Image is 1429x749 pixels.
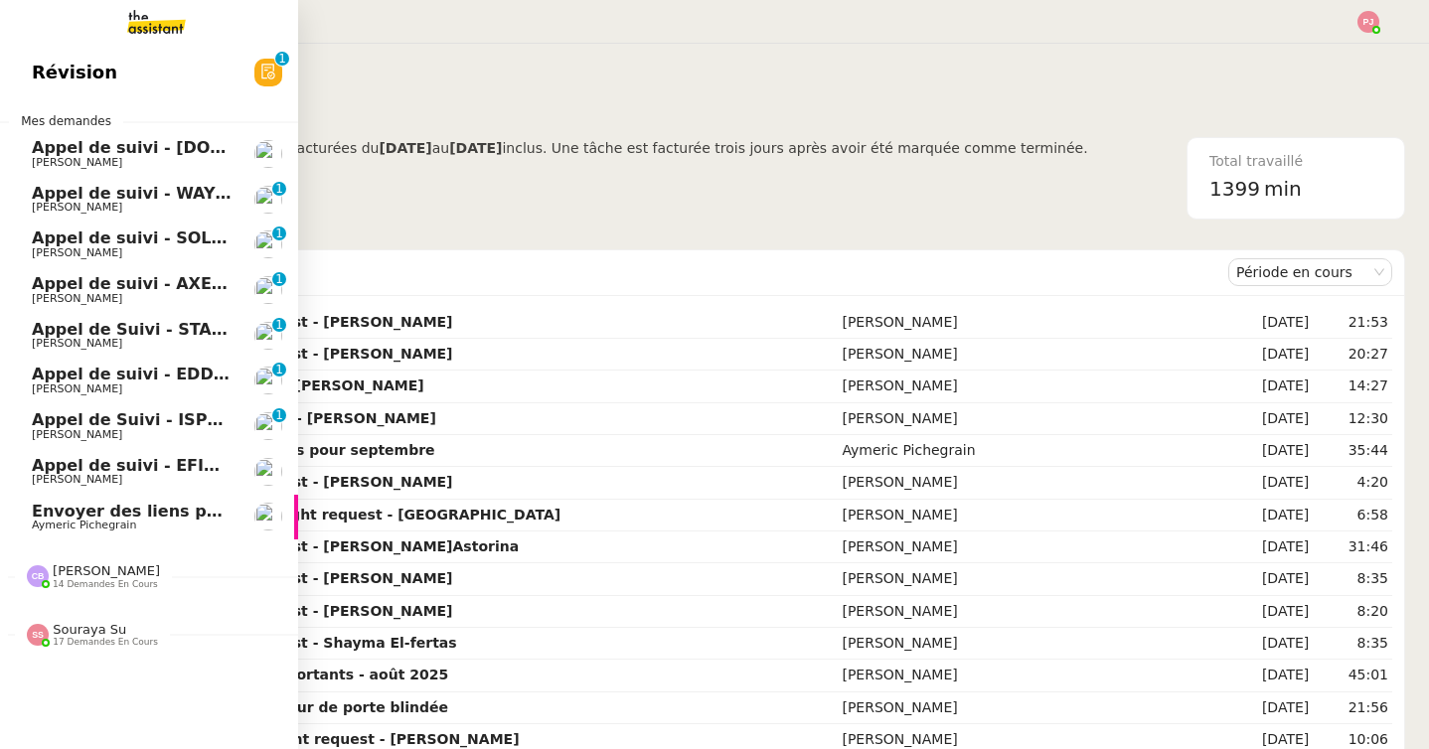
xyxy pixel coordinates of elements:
td: 45:01 [1313,660,1392,691]
td: [PERSON_NAME] [838,467,1236,499]
td: [PERSON_NAME] [838,339,1236,371]
td: 12:30 [1313,403,1392,435]
td: [DATE] [1236,500,1313,531]
span: [PERSON_NAME] [53,563,160,578]
span: au [432,140,449,156]
span: [PERSON_NAME] [32,428,122,441]
td: 31:46 [1313,531,1392,563]
span: inclus. Une tâche est facturée trois jours après avoir été marquée comme terminée. [502,140,1087,156]
td: [PERSON_NAME] [838,692,1236,724]
td: 8:20 [1313,596,1392,628]
td: [DATE] [1236,596,1313,628]
span: Appel de suivi - AXEL GESTION - [PERSON_NAME] [32,274,472,293]
span: [PERSON_NAME] [32,201,122,214]
span: Mes demandes [9,111,123,131]
img: users%2FW4OQjB9BRtYK2an7yusO0WsYLsD3%2Favatar%2F28027066-518b-424c-8476-65f2e549ac29 [254,412,282,440]
nz-badge-sup: 1 [272,318,286,332]
img: svg [27,565,49,587]
td: 4:20 [1313,467,1392,499]
nz-select-item: Période en cours [1236,259,1384,285]
span: [PERSON_NAME] [32,156,122,169]
td: [DATE] [1236,692,1313,724]
p: 1 [275,363,283,380]
td: [PERSON_NAME] [838,371,1236,402]
span: Appel de suivi - EFIMOVE - [PERSON_NAME] [32,456,421,475]
td: [DATE] [1236,339,1313,371]
strong: [DATE] New flight request - [PERSON_NAME] [104,314,453,330]
td: [DATE] [1236,563,1313,595]
td: 20:27 [1313,339,1392,371]
span: [PERSON_NAME] [32,473,122,486]
span: Appel de Suivi - ISPRA - [PERSON_NAME] [32,410,397,429]
span: 17 demandes en cours [53,637,158,648]
td: 8:35 [1313,628,1392,660]
span: [PERSON_NAME] [32,246,122,259]
p: 1 [275,226,283,244]
nz-badge-sup: 1 [272,182,286,196]
img: users%2FW4OQjB9BRtYK2an7yusO0WsYLsD3%2Favatar%2F28027066-518b-424c-8476-65f2e549ac29 [254,367,282,394]
td: 14:27 [1313,371,1392,402]
strong: Appel de Suivi - ISPRA - [PERSON_NAME] [104,377,424,393]
p: 1 [275,408,283,426]
span: [PERSON_NAME] [32,382,122,395]
span: Appel de suivi - [DOMAIN_NAME] - [PERSON_NAME] [32,138,490,157]
b: [DATE] [379,140,431,156]
strong: Appel de Suivi - STARTC - [PERSON_NAME] [104,410,436,426]
nz-badge-sup: 1 [272,226,286,240]
img: users%2FW4OQjB9BRtYK2an7yusO0WsYLsD3%2Favatar%2F28027066-518b-424c-8476-65f2e549ac29 [254,230,282,258]
nz-badge-sup: 1 [272,272,286,286]
b: [DATE] [449,140,502,156]
span: Souraya Su [53,622,126,637]
span: Appel de suivi - SOLAR PARTNERS - [PERSON_NAME] [32,228,500,247]
strong: [DATE] New flight request - [PERSON_NAME] [104,570,453,586]
td: [PERSON_NAME] [838,563,1236,595]
td: [PERSON_NAME] [838,403,1236,435]
td: [PERSON_NAME] [838,596,1236,628]
strong: [DATE] New flight request - [PERSON_NAME]Astorina [104,538,519,554]
span: [PERSON_NAME] [32,337,122,350]
nz-badge-sup: 1 [272,363,286,376]
img: users%2F1PNv5soDtMeKgnH5onPMHqwjzQn1%2Favatar%2Fd0f44614-3c2d-49b8-95e9-0356969fcfd1 [254,503,282,530]
span: Envoyer des liens pour literie [32,502,295,521]
td: [PERSON_NAME] [838,531,1236,563]
td: [DATE] [1236,628,1313,660]
td: 6:58 [1313,500,1392,531]
p: 1 [275,182,283,200]
td: [PERSON_NAME] [838,628,1236,660]
td: 35:44 [1313,435,1392,467]
td: [DATE] [1236,307,1313,339]
span: [PERSON_NAME] [32,292,122,305]
p: 1 [275,272,283,290]
td: 21:53 [1313,307,1392,339]
img: users%2FW4OQjB9BRtYK2an7yusO0WsYLsD3%2Favatar%2F28027066-518b-424c-8476-65f2e549ac29 [254,458,282,486]
p: 1 [275,318,283,336]
td: [DATE] [1236,531,1313,563]
td: [DATE] [1236,403,1313,435]
td: Aymeric Pichegrain [838,435,1236,467]
td: 21:56 [1313,692,1392,724]
img: svg [27,624,49,646]
strong: [DATE] New flight request - [PERSON_NAME] [104,603,453,619]
td: [PERSON_NAME] [838,307,1236,339]
td: [DATE] [1236,660,1313,691]
span: 1399 [1209,177,1260,201]
span: Appel de Suivi - STARTC - [PERSON_NAME] [32,320,411,339]
span: Appel de suivi - EDDEP - [PERSON_NAME] [32,365,401,383]
p: 1 [278,52,286,70]
span: Révision [32,58,117,87]
span: min [1264,173,1302,206]
td: 8:35 [1313,563,1392,595]
nz-badge-sup: 1 [275,52,289,66]
img: users%2FW4OQjB9BRtYK2an7yusO0WsYLsD3%2Favatar%2F28027066-518b-424c-8476-65f2e549ac29 [254,276,282,304]
img: users%2FW4OQjB9BRtYK2an7yusO0WsYLsD3%2Favatar%2F28027066-518b-424c-8476-65f2e549ac29 [254,322,282,350]
span: 14 demandes en cours [53,579,158,590]
img: svg [1357,11,1379,33]
td: [PERSON_NAME] [838,500,1236,531]
strong: 09/09 + 15/09 - New flight request - [PERSON_NAME] [104,731,520,747]
strong: [DATE] New flight request - [PERSON_NAME] [104,474,453,490]
div: Demandes [100,252,1228,292]
td: [DATE] [1236,467,1313,499]
span: Aymeric Pichegrain [32,519,136,531]
div: Total travaillé [1209,150,1382,173]
nz-badge-sup: 1 [272,408,286,422]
